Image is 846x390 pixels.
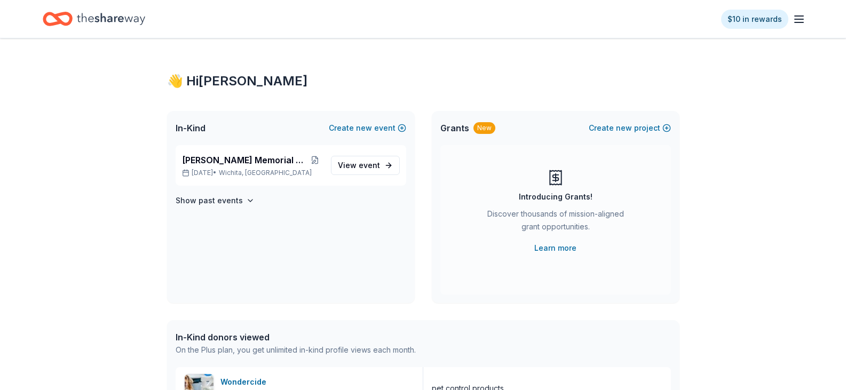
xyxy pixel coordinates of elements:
[338,159,380,172] span: View
[176,331,416,344] div: In-Kind donors viewed
[721,10,788,29] a: $10 in rewards
[182,169,322,177] p: [DATE] •
[440,122,469,134] span: Grants
[329,122,406,134] button: Createnewevent
[616,122,632,134] span: new
[43,6,145,31] a: Home
[220,376,271,388] div: Wondercide
[176,194,243,207] h4: Show past events
[167,73,679,90] div: 👋 Hi [PERSON_NAME]
[176,194,255,207] button: Show past events
[182,154,308,166] span: [PERSON_NAME] Memorial Golf Tournament
[176,344,416,356] div: On the Plus plan, you get unlimited in-kind profile views each month.
[359,161,380,170] span: event
[519,190,592,203] div: Introducing Grants!
[176,122,205,134] span: In-Kind
[219,169,312,177] span: Wichita, [GEOGRAPHIC_DATA]
[331,156,400,175] a: View event
[356,122,372,134] span: new
[483,208,628,237] div: Discover thousands of mission-aligned grant opportunities.
[534,242,576,254] a: Learn more
[589,122,671,134] button: Createnewproject
[473,122,495,134] div: New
